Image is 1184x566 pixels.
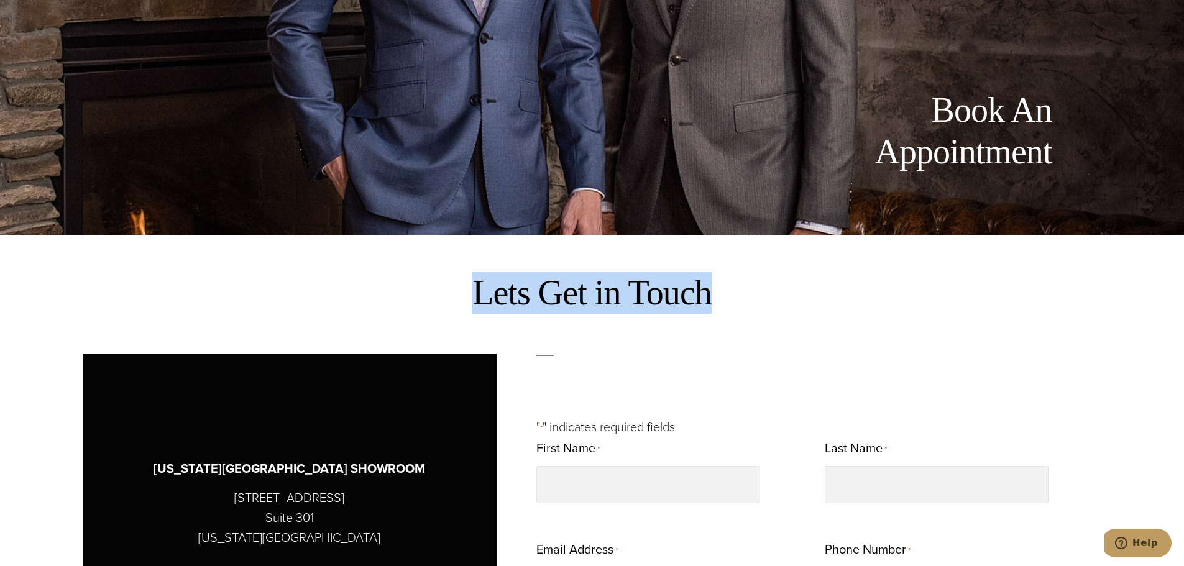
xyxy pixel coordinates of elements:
[1104,529,1172,560] iframe: Opens a widget where you can chat to one of our agents
[83,272,1102,314] h2: Lets Get in Touch
[825,437,887,461] label: Last Name
[825,538,911,562] label: Phone Number
[154,459,425,478] h3: [US_STATE][GEOGRAPHIC_DATA] SHOWROOM
[773,89,1052,173] h1: Book An Appointment
[536,538,618,562] label: Email Address
[198,488,380,547] p: [STREET_ADDRESS] Suite 301 [US_STATE][GEOGRAPHIC_DATA]
[536,437,600,461] label: First Name
[536,417,1101,437] p: " " indicates required fields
